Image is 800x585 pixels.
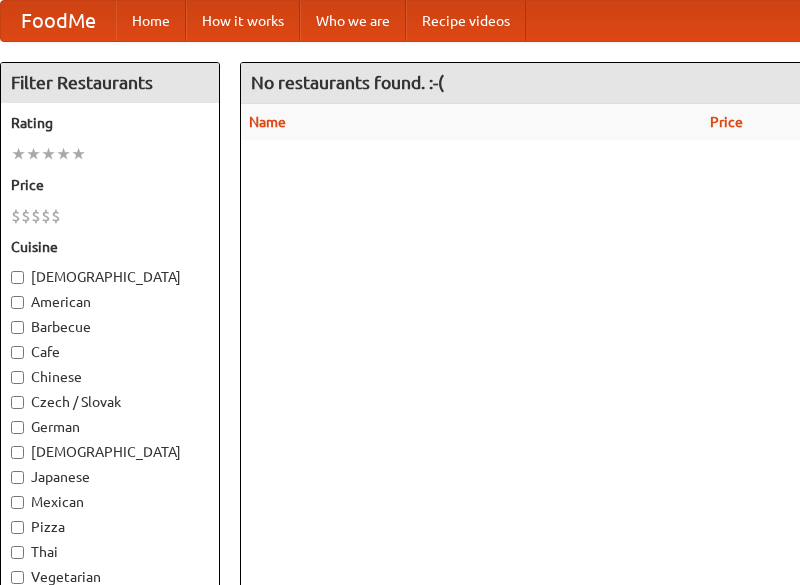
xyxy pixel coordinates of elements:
li: ★ [56,143,71,165]
label: American [11,292,209,312]
a: Price [710,114,743,130]
label: Pizza [11,517,209,537]
li: ★ [26,143,41,165]
label: German [11,417,209,437]
ng-pluralize: No restaurants found. :-( [251,73,444,92]
h4: Filter Restaurants [1,63,219,103]
li: $ [41,205,51,227]
input: Vegetarian [11,571,24,584]
input: Pizza [11,521,24,534]
label: Thai [11,542,209,562]
input: Japanese [11,471,24,484]
a: FoodMe [1,1,116,41]
li: $ [31,205,41,227]
input: Czech / Slovak [11,396,24,409]
li: ★ [41,143,56,165]
h5: Price [11,175,209,195]
a: Name [249,114,286,130]
h5: Rating [11,113,209,133]
h5: Cuisine [11,237,209,257]
li: ★ [71,143,86,165]
a: Recipe videos [406,1,526,41]
label: Barbecue [11,317,209,337]
input: Mexican [11,496,24,509]
input: [DEMOGRAPHIC_DATA] [11,446,24,459]
label: [DEMOGRAPHIC_DATA] [11,442,209,462]
label: Cafe [11,342,209,362]
input: German [11,421,24,434]
input: [DEMOGRAPHIC_DATA] [11,271,24,284]
label: Mexican [11,492,209,512]
a: Home [116,1,186,41]
li: $ [11,205,21,227]
label: [DEMOGRAPHIC_DATA] [11,267,209,287]
a: Who we are [300,1,406,41]
input: Cafe [11,346,24,359]
a: How it works [186,1,300,41]
label: Japanese [11,467,209,487]
label: Chinese [11,367,209,387]
input: Thai [11,546,24,559]
li: $ [51,205,61,227]
label: Czech / Slovak [11,392,209,412]
li: $ [21,205,31,227]
input: American [11,296,24,309]
input: Barbecue [11,321,24,334]
input: Chinese [11,371,24,384]
li: ★ [11,143,26,165]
